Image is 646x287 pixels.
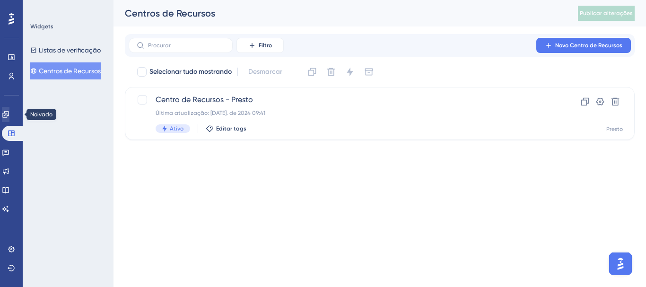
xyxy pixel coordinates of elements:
input: Procurar [148,42,225,49]
button: Filtro [236,38,284,53]
font: Centros de Recursos [39,67,101,75]
font: Publicar alterações [580,10,633,17]
iframe: Iniciador do Assistente de IA do UserGuiding [606,250,635,278]
font: Selecionar tudo mostrando [149,68,232,76]
button: Publicar alterações [578,6,635,21]
font: Desmarcar [248,68,282,76]
font: Ativo [170,125,183,132]
button: Centros de Recursos [30,62,101,79]
font: Centro de Recursos - Presto [156,95,253,104]
font: Centros de Recursos [125,8,215,19]
button: Novo Centro de Recursos [536,38,631,53]
font: Presto [606,126,623,132]
font: Editar tags [216,125,246,132]
button: Listas de verificação [30,42,101,59]
font: Última atualização: [DATE]. de 2024 09:41 [156,110,265,116]
font: Novo Centro de Recursos [555,42,622,49]
button: Editar tags [206,125,246,132]
button: Desmarcar [244,63,287,80]
font: Filtro [259,42,272,49]
font: Listas de verificação [39,46,101,54]
font: Widgets [30,23,53,30]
